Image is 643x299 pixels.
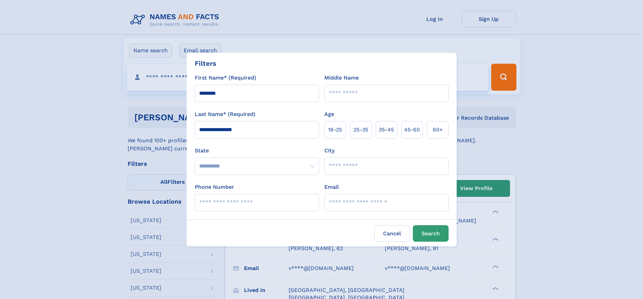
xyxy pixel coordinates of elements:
label: Cancel [374,225,410,242]
div: Filters [195,58,216,68]
span: 45‑60 [404,126,420,134]
label: City [324,147,334,155]
span: 35‑45 [379,126,394,134]
label: Last Name* (Required) [195,110,256,118]
label: Age [324,110,334,118]
label: Phone Number [195,183,234,191]
span: 25‑35 [353,126,368,134]
label: First Name* (Required) [195,74,256,82]
button: Search [413,225,449,242]
label: Middle Name [324,74,359,82]
label: Email [324,183,339,191]
span: 60+ [433,126,443,134]
label: State [195,147,319,155]
span: 18‑25 [328,126,342,134]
